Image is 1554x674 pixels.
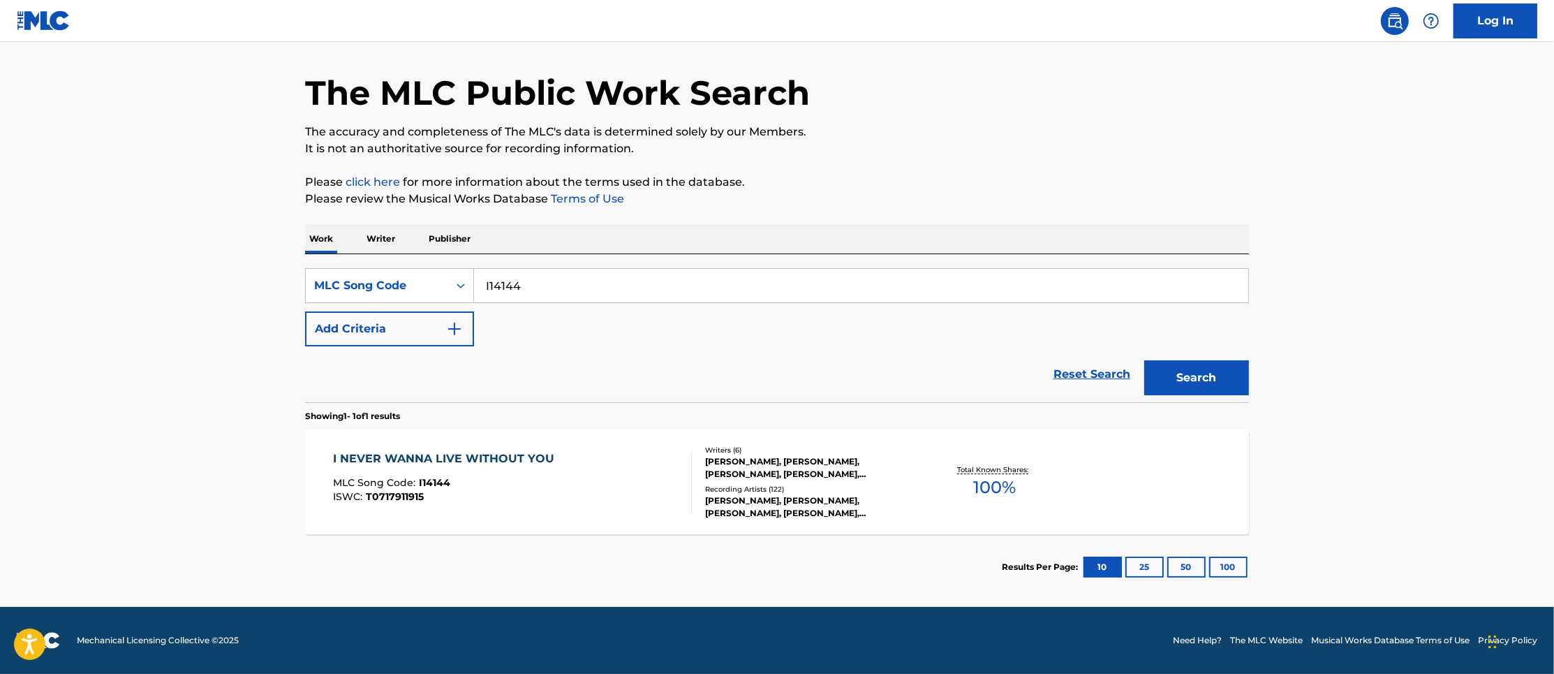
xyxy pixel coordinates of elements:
div: Drag [1488,621,1497,663]
button: 50 [1167,557,1206,578]
iframe: Chat Widget [1484,607,1554,674]
p: Writer [362,224,399,254]
span: I14144 [420,476,451,489]
img: help [1423,13,1440,29]
a: Terms of Use [548,192,624,205]
div: Writers ( 6 ) [705,445,916,455]
button: 100 [1209,557,1248,578]
div: MLC Song Code [314,277,440,294]
button: Search [1144,360,1249,395]
a: The MLC Website [1230,634,1303,647]
div: [PERSON_NAME], [PERSON_NAME], [PERSON_NAME], [PERSON_NAME], [PERSON_NAME], [PERSON_NAME] [PERSON_... [705,455,916,481]
p: Results Per Page: [1002,561,1081,573]
div: [PERSON_NAME], [PERSON_NAME], [PERSON_NAME], [PERSON_NAME], [PERSON_NAME] [705,494,916,520]
h1: The MLC Public Work Search [305,72,810,114]
a: Log In [1453,3,1537,38]
p: Showing 1 - 1 of 1 results [305,410,400,423]
p: The accuracy and completeness of The MLC's data is determined solely by our Members. [305,124,1249,140]
a: Reset Search [1046,359,1137,390]
p: Publisher [424,224,475,254]
img: 9d2ae6d4665cec9f34b9.svg [446,321,463,337]
div: Help [1417,7,1445,35]
img: search [1386,13,1403,29]
a: Public Search [1381,7,1409,35]
button: Add Criteria [305,312,474,346]
span: ISWC : [334,490,367,503]
span: T0717911915 [367,490,424,503]
a: Privacy Policy [1478,634,1537,647]
span: MLC Song Code : [334,476,420,489]
form: Search Form [305,268,1249,402]
p: Total Known Shares: [957,464,1032,475]
a: Musical Works Database Terms of Use [1311,634,1470,647]
button: 10 [1083,557,1122,578]
span: 100 % [973,475,1016,500]
a: I NEVER WANNA LIVE WITHOUT YOUMLC Song Code:I14144ISWC:T0717911915Writers (6)[PERSON_NAME], [PERS... [305,430,1249,534]
div: Recording Artists ( 122 ) [705,484,916,494]
img: MLC Logo [17,10,71,31]
button: 25 [1125,557,1164,578]
p: It is not an authoritative source for recording information. [305,140,1249,157]
a: Need Help? [1173,634,1222,647]
a: click here [346,175,400,189]
img: logo [17,632,60,649]
span: Mechanical Licensing Collective © 2025 [77,634,239,647]
p: Please for more information about the terms used in the database. [305,174,1249,191]
p: Work [305,224,337,254]
p: Please review the Musical Works Database [305,191,1249,207]
div: I NEVER WANNA LIVE WITHOUT YOU [334,450,562,467]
